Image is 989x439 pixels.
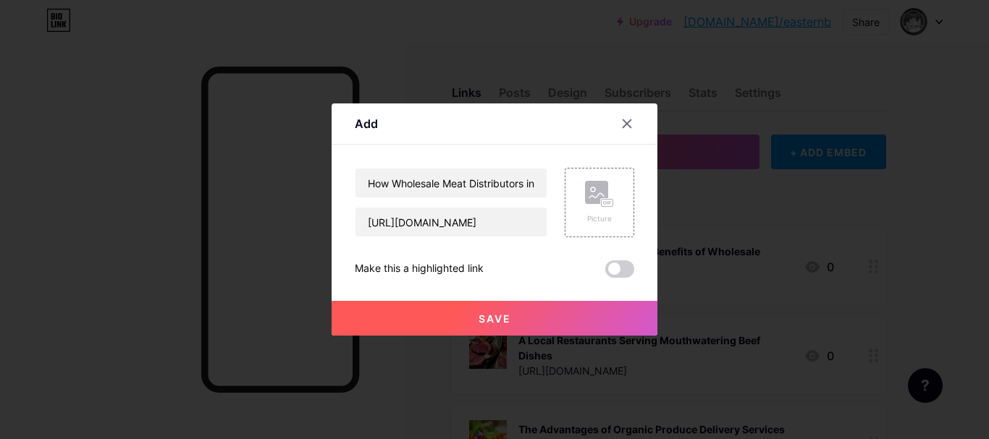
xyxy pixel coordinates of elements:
[355,169,547,197] input: Title
[332,301,657,336] button: Save
[479,312,511,325] span: Save
[355,115,378,132] div: Add
[355,208,547,236] input: URL
[355,260,484,278] div: Make this a highlighted link
[585,213,614,224] div: Picture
